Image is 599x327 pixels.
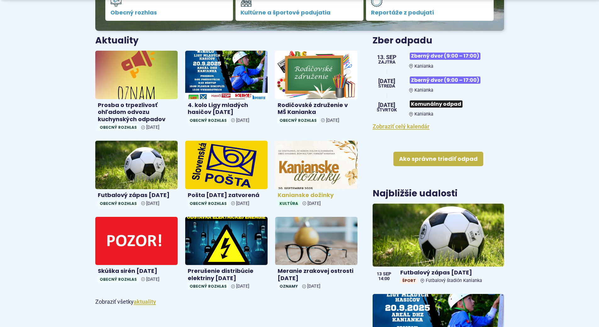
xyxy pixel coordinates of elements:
span: [DATE] [236,201,249,206]
span: [DATE] [307,284,320,289]
span: Obecný rozhlas [188,117,229,124]
span: Obecný rozhlas [188,200,229,207]
span: Kultúra [278,200,300,207]
a: Kanianske dožinky Kultúra [DATE] [275,141,358,209]
h4: 4. kolo Ligy mladých hasičov [DATE] [188,102,265,116]
span: Zberný dvor (9:00 – 17:00) [410,53,480,60]
span: 13 [377,272,382,276]
h4: Prerušenie distribúcie elektriny [DATE] [188,268,265,282]
span: Kanianka [414,87,433,93]
span: [DATE] [236,118,249,123]
span: Obecný rozhlas [98,276,139,283]
span: Zajtra [377,60,397,65]
h4: Kanianske dožinky [278,192,355,199]
span: [DATE] [146,125,159,130]
a: Komunálny odpad Kanianka [DATE] štvrtok [373,98,504,117]
span: Futbalový štadión Kanianka [426,278,482,283]
h4: Pošta [DATE] zatvorená [188,192,265,199]
a: Zberný dvor (9:00 – 17:00) Kanianka [DATE] streda [373,74,504,93]
h4: Futbalový zápas [DATE] [98,192,175,199]
a: Zobraziť celý kalendár [373,123,430,130]
span: Komunálny odpad [410,100,463,108]
span: 13. sep [377,54,397,60]
span: [DATE] [377,102,397,108]
span: Oznamy [278,283,300,290]
h4: Rodičovské združenie v MŠ Kanianka [278,102,355,116]
h4: Skúška sirén [DATE] [98,268,175,275]
h3: Aktuality [95,36,139,46]
h3: Zber odpadu [373,36,504,46]
span: Obecný rozhlas [98,200,139,207]
a: Futbalový zápas [DATE] Obecný rozhlas [DATE] [95,141,178,209]
a: Rodičovské združenie v MŠ Kanianka Obecný rozhlas [DATE] [275,51,358,126]
span: Kanianka [414,64,433,69]
span: [DATE] [146,277,159,282]
h4: Prosba o trpezlivosť ohľadom odvozu kuchynských odpadov [98,102,175,123]
p: Zobraziť všetky [95,297,358,307]
span: Kanianka [414,111,433,117]
span: Zberný dvor (9:00 – 17:00) [410,76,480,84]
span: [DATE] [326,118,339,123]
a: Ako správne triediť odpad [393,152,483,166]
a: Pošta [DATE] zatvorená Obecný rozhlas [DATE] [185,141,268,209]
span: Reportáže z podujatí [371,9,489,16]
span: [DATE] [236,284,249,289]
h4: Futbalový zápas [DATE] [400,269,501,276]
a: Futbalový zápas [DATE] ŠportFutbalový štadión Kanianka 13 sep 14:00 [373,204,504,287]
span: Šport [400,277,418,284]
a: Prosba o trpezlivosť ohľadom odvozu kuchynských odpadov Obecný rozhlas [DATE] [95,51,178,133]
span: 14:00 [377,277,391,281]
a: Meranie zrakovej ostrosti [DATE] Oznamy [DATE] [275,217,358,292]
span: Kultúrne a športové podujatia [241,9,358,16]
a: Skúška sirén [DATE] Obecný rozhlas [DATE] [95,217,178,285]
span: štvrtok [377,108,397,112]
span: [DATE] [146,201,159,206]
span: sep [383,272,391,276]
h4: Meranie zrakovej ostrosti [DATE] [278,268,355,282]
span: Obecný rozhlas [188,283,229,290]
span: Obecný rozhlas [278,117,319,124]
span: Obecný rozhlas [98,124,139,131]
a: Zberný dvor (9:00 – 17:00) Kanianka 13. sep Zajtra [373,50,504,69]
a: Zobraziť všetky aktuality [134,298,156,305]
span: [DATE] [308,201,321,206]
a: 4. kolo Ligy mladých hasičov [DATE] Obecný rozhlas [DATE] [185,51,268,126]
h3: Najbližšie udalosti [373,189,458,199]
span: Obecný rozhlas [110,9,228,16]
span: [DATE] [378,78,395,84]
a: Prerušenie distribúcie elektriny [DATE] Obecný rozhlas [DATE] [185,217,268,292]
span: streda [378,84,395,88]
